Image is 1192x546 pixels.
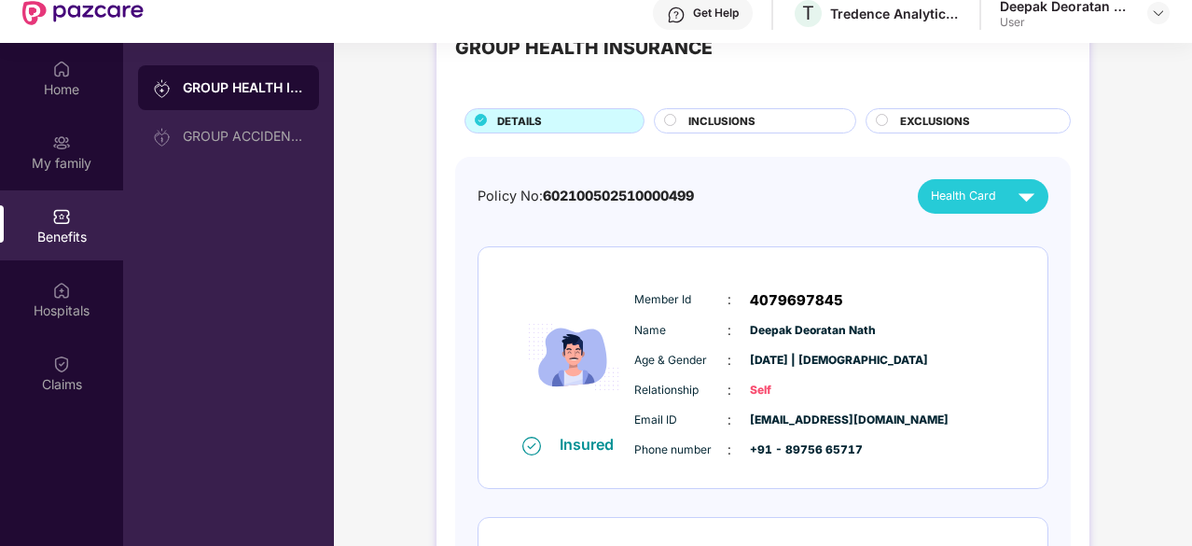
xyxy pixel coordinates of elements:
span: Phone number [634,441,728,459]
div: Tredence Analytics Solutions Private Limited [830,5,961,22]
img: svg+xml;base64,PHN2ZyBpZD0iRHJvcGRvd24tMzJ4MzIiIHhtbG5zPSJodHRwOi8vd3d3LnczLm9yZy8yMDAwL3N2ZyIgd2... [1151,6,1166,21]
span: : [728,410,731,430]
span: : [728,440,731,460]
span: INCLUSIONS [688,113,755,130]
div: GROUP ACCIDENTAL INSURANCE [183,129,304,144]
div: Get Help [693,6,739,21]
span: : [728,350,731,371]
span: EXCLUSIONS [900,113,970,130]
span: [DATE] | [DEMOGRAPHIC_DATA] [750,352,843,370]
span: +91 - 89756 65717 [750,441,843,459]
img: New Pazcare Logo [22,1,144,25]
img: svg+xml;base64,PHN2ZyB3aWR0aD0iMjAiIGhlaWdodD0iMjAiIHZpZXdCb3g9IjAgMCAyMCAyMCIgZmlsbD0ibm9uZSIgeG... [52,133,71,152]
span: [EMAIL_ADDRESS][DOMAIN_NAME] [750,412,843,429]
span: Age & Gender [634,352,728,370]
img: svg+xml;base64,PHN2ZyB4bWxucz0iaHR0cDovL3d3dy53My5vcmcvMjAwMC9zdmciIHZpZXdCb3g9IjAgMCAyNCAyNCIgd2... [1010,180,1043,213]
div: Insured [560,435,625,454]
img: icon [518,280,630,434]
img: svg+xml;base64,PHN2ZyBpZD0iSGVscC0zMngzMiIgeG1sbnM9Imh0dHA6Ly93d3cudzMub3JnLzIwMDAvc3ZnIiB3aWR0aD... [667,6,686,24]
img: svg+xml;base64,PHN2ZyBpZD0iSG9zcGl0YWxzIiB4bWxucz0iaHR0cDovL3d3dy53My5vcmcvMjAwMC9zdmciIHdpZHRoPS... [52,281,71,300]
span: Email ID [634,412,728,429]
div: GROUP HEALTH INSURANCE [455,34,713,63]
div: GROUP HEALTH INSURANCE [183,78,304,97]
span: Name [634,322,728,340]
button: Health Card [918,179,1048,214]
span: : [728,380,731,400]
div: Policy No: [478,186,694,207]
img: svg+xml;base64,PHN2ZyB3aWR0aD0iMjAiIGhlaWdodD0iMjAiIHZpZXdCb3g9IjAgMCAyMCAyMCIgZmlsbD0ibm9uZSIgeG... [153,79,172,98]
span: DETAILS [497,113,542,130]
span: Deepak Deoratan Nath [750,322,843,340]
img: svg+xml;base64,PHN2ZyBpZD0iSG9tZSIgeG1sbnM9Imh0dHA6Ly93d3cudzMub3JnLzIwMDAvc3ZnIiB3aWR0aD0iMjAiIG... [52,60,71,78]
span: Member Id [634,291,728,309]
div: User [1000,15,1130,30]
img: svg+xml;base64,PHN2ZyB4bWxucz0iaHR0cDovL3d3dy53My5vcmcvMjAwMC9zdmciIHdpZHRoPSIxNiIgaGVpZ2h0PSIxNi... [522,437,541,455]
span: Health Card [931,187,996,205]
img: svg+xml;base64,PHN2ZyB3aWR0aD0iMjAiIGhlaWdodD0iMjAiIHZpZXdCb3g9IjAgMCAyMCAyMCIgZmlsbD0ibm9uZSIgeG... [153,128,172,147]
span: Self [750,382,843,399]
span: : [728,289,731,310]
span: 602100502510000499 [543,188,694,203]
span: 4079697845 [750,289,843,312]
img: svg+xml;base64,PHN2ZyBpZD0iQmVuZWZpdHMiIHhtbG5zPSJodHRwOi8vd3d3LnczLm9yZy8yMDAwL3N2ZyIgd2lkdGg9Ij... [52,207,71,226]
img: svg+xml;base64,PHN2ZyBpZD0iQ2xhaW0iIHhtbG5zPSJodHRwOi8vd3d3LnczLm9yZy8yMDAwL3N2ZyIgd2lkdGg9IjIwIi... [52,355,71,373]
span: T [802,2,814,24]
span: : [728,320,731,341]
span: Relationship [634,382,728,399]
